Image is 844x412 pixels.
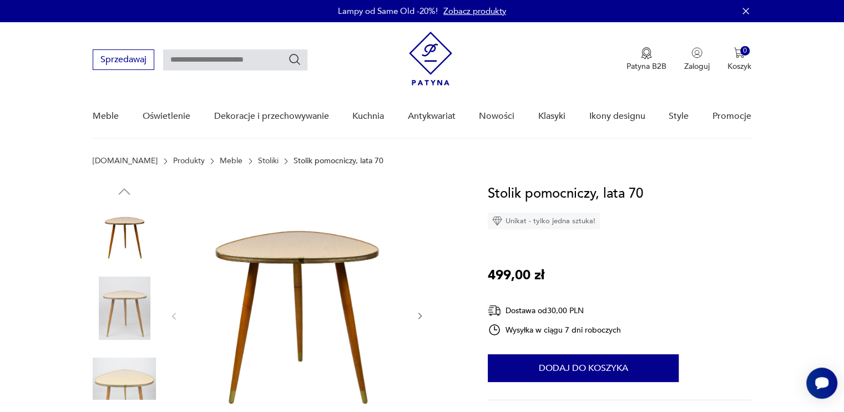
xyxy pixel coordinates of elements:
a: Meble [93,95,119,138]
a: Stoliki [258,157,279,165]
div: Unikat - tylko jedna sztuka! [488,213,600,229]
div: 0 [740,46,750,56]
img: Zdjęcie produktu Stolik pomocniczy, lata 70 [93,205,156,269]
a: Sprzedawaj [93,57,154,64]
img: Ikonka użytkownika [691,47,703,58]
button: Szukaj [288,53,301,66]
a: Produkty [173,157,205,165]
button: Sprzedawaj [93,49,154,70]
img: Zdjęcie produktu Stolik pomocniczy, lata 70 [93,347,156,410]
p: Koszyk [727,61,751,72]
button: Zaloguj [684,47,710,72]
div: Dostawa od 30,00 PLN [488,304,621,318]
p: Zaloguj [684,61,710,72]
a: Ikona medaluPatyna B2B [626,47,666,72]
a: [DOMAIN_NAME] [93,157,158,165]
button: 0Koszyk [727,47,751,72]
a: Style [669,95,689,138]
a: Nowości [479,95,514,138]
a: Meble [220,157,242,165]
a: Promocje [712,95,751,138]
p: Lampy od Same Old -20%! [338,6,438,17]
p: Patyna B2B [626,61,666,72]
img: Ikona koszyka [734,47,745,58]
a: Kuchnia [352,95,384,138]
img: Zdjęcie produktu Stolik pomocniczy, lata 70 [93,277,156,340]
a: Klasyki [538,95,565,138]
p: 499,00 zł [488,265,544,286]
h1: Stolik pomocniczy, lata 70 [488,183,643,204]
a: Oświetlenie [143,95,190,138]
img: Ikona dostawy [488,304,501,318]
a: Antykwariat [408,95,456,138]
button: Dodaj do koszyka [488,354,679,382]
div: Wysyłka w ciągu 7 dni roboczych [488,323,621,336]
a: Zobacz produkty [443,6,506,17]
img: Ikona diamentu [492,216,502,226]
a: Dekoracje i przechowywanie [214,95,328,138]
img: Patyna - sklep z meblami i dekoracjami vintage [409,32,452,86]
button: Patyna B2B [626,47,666,72]
iframe: Smartsupp widget button [806,368,837,399]
a: Ikony designu [589,95,645,138]
p: Stolik pomocniczy, lata 70 [294,157,383,165]
img: Ikona medalu [641,47,652,59]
